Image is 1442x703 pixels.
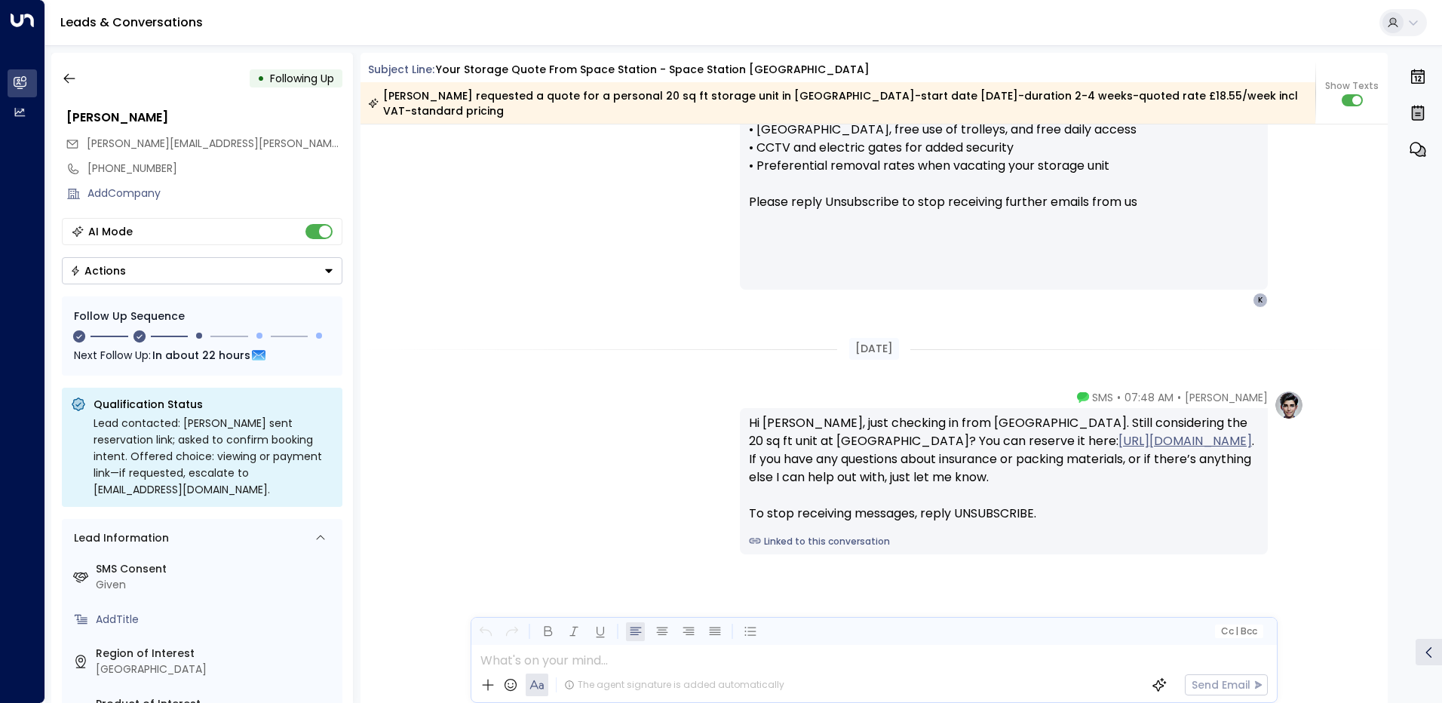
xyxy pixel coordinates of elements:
div: AddTitle [96,612,336,628]
button: Actions [62,257,342,284]
label: Region of Interest [96,646,336,662]
span: Following Up [270,71,334,86]
span: 07:48 AM [1124,390,1174,405]
span: [PERSON_NAME] [1185,390,1268,405]
div: Your storage quote from Space Station - Space Station [GEOGRAPHIC_DATA] [436,62,870,78]
span: In about 22 hours [152,347,250,364]
span: SMS [1092,390,1113,405]
a: Linked to this conversation [749,535,1259,548]
button: Undo [476,622,495,641]
div: Given [96,577,336,593]
span: Subject Line: [368,62,434,77]
div: Lead Information [69,530,169,546]
span: kevin.curley@gmail.com [87,136,342,152]
div: AddCompany [87,186,342,201]
a: Leads & Conversations [60,14,203,31]
button: Cc|Bcc [1214,625,1263,639]
div: [GEOGRAPHIC_DATA] [96,662,336,677]
span: [PERSON_NAME][EMAIL_ADDRESS][PERSON_NAME][DOMAIN_NAME] [87,136,427,151]
span: | [1235,626,1238,637]
div: [PHONE_NUMBER] [87,161,342,177]
div: • [257,65,265,92]
label: SMS Consent [96,561,336,577]
div: The agent signature is added automatically [564,678,784,692]
div: Button group with a nested menu [62,257,342,284]
div: K [1253,293,1268,308]
div: Next Follow Up: [74,347,330,364]
div: [PERSON_NAME] [66,109,342,127]
div: Lead contacted: [PERSON_NAME] sent reservation link; asked to confirm booking intent. Offered cho... [94,415,333,498]
div: Follow Up Sequence [74,309,330,324]
button: Redo [502,622,521,641]
a: [URL][DOMAIN_NAME] [1118,432,1252,450]
div: AI Mode [88,224,133,239]
span: Cc Bcc [1220,626,1256,637]
img: profile-logo.png [1274,390,1304,420]
div: [PERSON_NAME] requested a quote for a personal 20 sq ft storage unit in [GEOGRAPHIC_DATA]-start d... [368,88,1307,118]
div: Hi [PERSON_NAME], just checking in from [GEOGRAPHIC_DATA]. Still considering the 20 sq ft unit at... [749,414,1259,523]
span: • [1117,390,1121,405]
p: Qualification Status [94,397,333,412]
span: • [1177,390,1181,405]
div: [DATE] [849,338,899,360]
div: Actions [70,264,126,278]
span: Show Texts [1325,79,1379,93]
